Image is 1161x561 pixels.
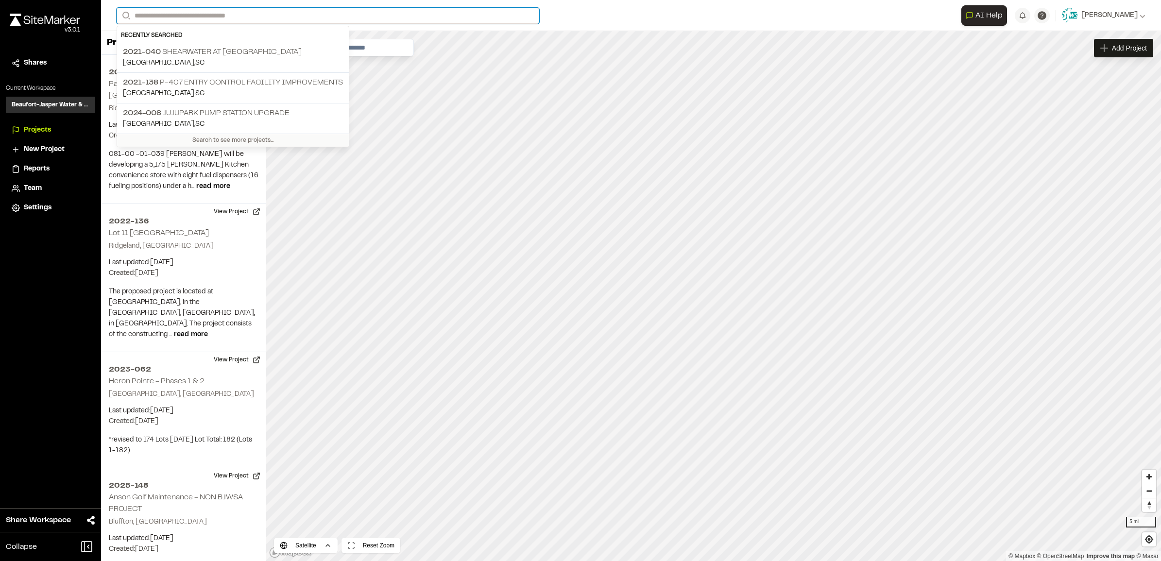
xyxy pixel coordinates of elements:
[10,14,80,26] img: rebrand.png
[123,49,161,55] span: 2021-040
[109,257,258,268] p: Last updated: [DATE]
[269,547,312,558] a: Mapbox logo
[24,203,51,213] span: Settings
[123,46,343,58] p: Shearwater at [GEOGRAPHIC_DATA]
[208,468,266,484] button: View Project
[274,538,338,553] button: Satellite
[117,42,349,72] a: 2021-040 Shearwater at [GEOGRAPHIC_DATA][GEOGRAPHIC_DATA],SC
[117,29,349,42] div: Recently Searched
[117,134,349,147] div: Search to see more projects...
[1136,553,1159,560] a: Maxar
[961,5,1011,26] div: Open AI Assistant
[109,287,258,340] p: The proposed project is located at [GEOGRAPHIC_DATA], in the [GEOGRAPHIC_DATA], [GEOGRAPHIC_DATA]...
[109,517,258,527] p: Bluffton, [GEOGRAPHIC_DATA]
[123,58,343,68] p: [GEOGRAPHIC_DATA] , SC
[109,494,243,512] h2: Anson Golf Maintenance - NON BJWSA PROJECT
[123,77,343,88] p: P-407 Entry Control Facility Improvements
[975,10,1003,21] span: AI Help
[6,514,71,526] span: Share Workspace
[117,72,349,103] a: 2021-138 P-407 Entry Control Facility Improvements[GEOGRAPHIC_DATA],SC
[24,125,51,136] span: Projects
[6,84,95,93] p: Current Workspace
[109,103,258,114] p: Ridgeland, [GEOGRAPHIC_DATA]
[109,533,258,544] p: Last updated: [DATE]
[1062,8,1145,23] button: [PERSON_NAME]
[1087,553,1135,560] a: Map feedback
[6,541,37,553] span: Collapse
[123,110,161,117] span: 2024-008
[1142,498,1156,512] button: Reset bearing to north
[1008,553,1035,560] a: Mapbox
[109,406,258,416] p: Last updated: [DATE]
[109,81,245,99] h2: Parkers Store [STREET_ADDRESS] and [GEOGRAPHIC_DATA]
[208,352,266,368] button: View Project
[1112,43,1147,53] span: Add Project
[266,31,1161,561] canvas: Map
[12,203,89,213] a: Settings
[341,538,400,553] button: Reset Zoom
[109,364,258,375] h2: 2023-062
[117,8,134,24] button: Search
[12,144,89,155] a: New Project
[961,5,1007,26] button: Open AI Assistant
[1142,484,1156,498] button: Zoom out
[109,131,258,141] p: Created: [DATE]
[109,230,209,237] h2: Lot 11 [GEOGRAPHIC_DATA]
[109,149,258,192] p: 081-00 -01-039 [PERSON_NAME] will be developing a 5,175 [PERSON_NAME] Kitchen convenience store w...
[109,378,205,385] h2: Heron Pointe - Phases 1 & 2
[12,183,89,194] a: Team
[123,88,343,99] p: [GEOGRAPHIC_DATA] , SC
[12,164,89,174] a: Reports
[12,101,89,109] h3: Beaufort-Jasper Water & Sewer Authority
[24,58,47,68] span: Shares
[1037,553,1084,560] a: OpenStreetMap
[123,107,343,119] p: JujuPark Pump Station Upgrade
[109,480,258,492] h2: 2025-148
[196,184,230,189] span: read more
[107,36,143,50] p: Projects
[109,544,258,555] p: Created: [DATE]
[109,435,258,456] p: *revised to 174 Lots [DATE] Lot Total: 182 (Lots 1-182)
[109,416,258,427] p: Created: [DATE]
[174,332,208,338] span: read more
[1062,8,1077,23] img: User
[109,389,258,400] p: [GEOGRAPHIC_DATA], [GEOGRAPHIC_DATA]
[24,183,42,194] span: Team
[123,119,343,130] p: [GEOGRAPHIC_DATA] , SC
[1142,470,1156,484] button: Zoom in
[24,164,50,174] span: Reports
[1142,532,1156,546] button: Find my location
[123,79,158,86] span: 2021-138
[208,204,266,220] button: View Project
[109,67,258,78] h2: 2023-081
[109,120,258,131] p: Last updated: [DATE]
[109,268,258,279] p: Created: [DATE]
[12,58,89,68] a: Shares
[109,241,258,252] p: Ridgeland, [GEOGRAPHIC_DATA]
[12,125,89,136] a: Projects
[1081,10,1138,21] span: [PERSON_NAME]
[24,144,65,155] span: New Project
[109,216,258,227] h2: 2022-136
[117,103,349,134] a: 2024-008 JujuPark Pump Station Upgrade[GEOGRAPHIC_DATA],SC
[1126,517,1156,527] div: 5 mi
[10,26,80,34] div: Oh geez...please don't...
